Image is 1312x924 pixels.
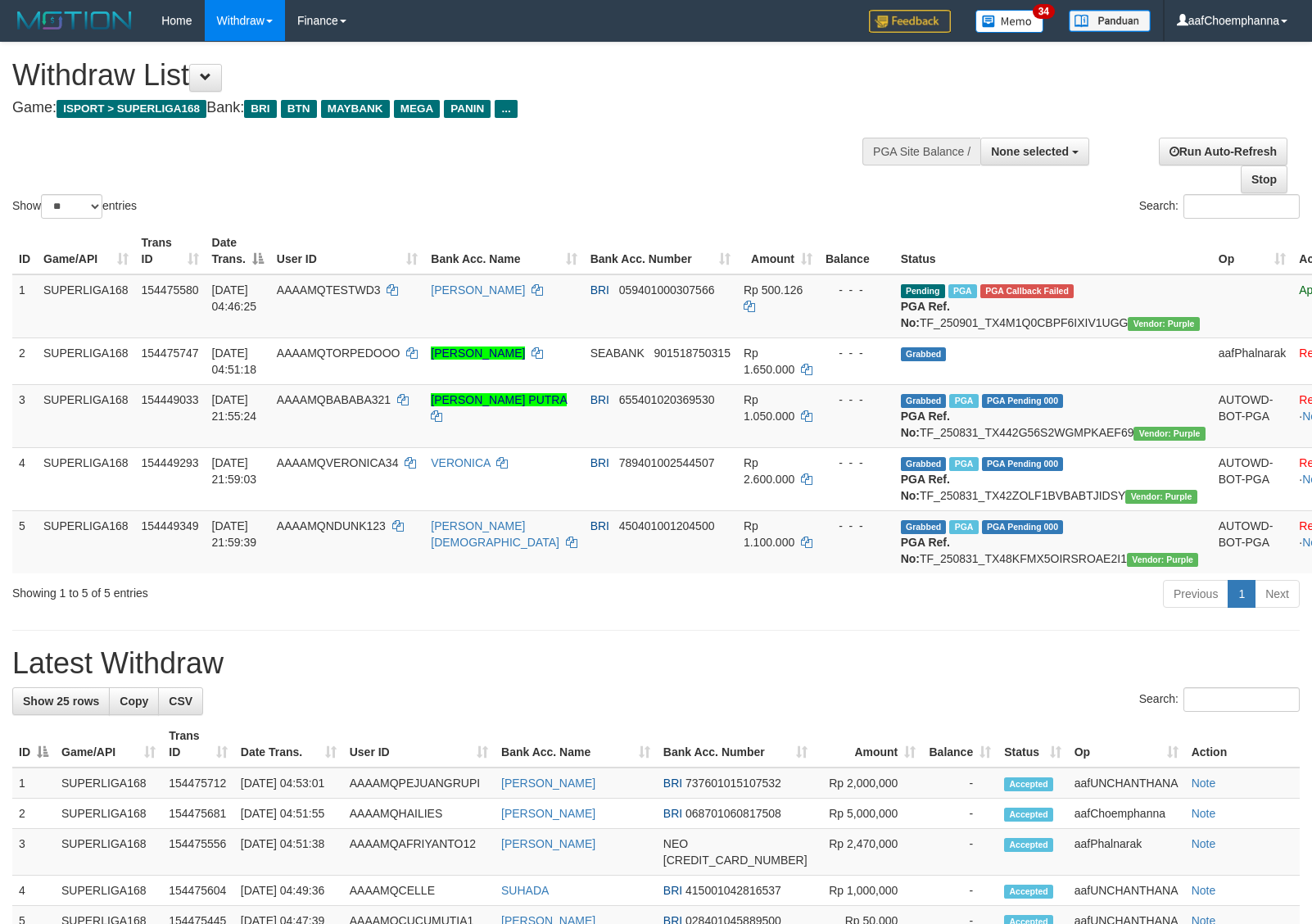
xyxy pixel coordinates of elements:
a: Copy [109,687,159,715]
td: - [922,799,998,829]
td: 154475604 [162,876,234,906]
span: [DATE] 21:59:03 [212,456,257,486]
a: [PERSON_NAME][DEMOGRAPHIC_DATA] [431,519,559,549]
td: 154475556 [162,829,234,876]
span: BRI [663,884,682,897]
td: aafUNCHANTHANA [1068,768,1185,799]
th: Op: activate to sort column ascending [1068,721,1185,768]
div: - - - [826,455,888,471]
span: Show 25 rows [23,695,99,708]
span: BRI [590,519,609,532]
span: Accepted [1004,838,1053,852]
img: MOTION_logo.png [12,8,137,33]
td: SUPERLIGA168 [37,384,135,447]
th: Bank Acc. Number: activate to sort column ascending [584,228,737,274]
a: Stop [1241,165,1287,193]
td: 1 [12,274,37,338]
td: TF_250831_TX48KFMX5OIRSROAE2I1 [894,510,1212,573]
th: ID: activate to sort column descending [12,721,55,768]
a: 1 [1228,580,1255,608]
a: [PERSON_NAME] [431,346,525,360]
th: Status [894,228,1212,274]
th: Status: activate to sort column ascending [998,721,1068,768]
a: Note [1192,777,1216,790]
td: SUPERLIGA168 [37,447,135,510]
th: Action [1185,721,1300,768]
span: Copy 450401001204500 to clipboard [619,519,715,532]
th: Amount: activate to sort column ascending [814,721,923,768]
img: Feedback.jpg [869,10,951,33]
td: - [922,829,998,876]
a: Run Auto-Refresh [1159,138,1287,165]
span: [DATE] 04:51:18 [212,346,257,376]
span: Copy 655401020369530 to clipboard [619,393,715,406]
span: AAAAMQTESTWD3 [277,283,381,297]
span: Grabbed [901,347,947,361]
th: Date Trans.: activate to sort column descending [206,228,270,274]
span: Rp 1.650.000 [744,346,794,376]
td: 3 [12,384,37,447]
td: SUPERLIGA168 [55,768,162,799]
th: User ID: activate to sort column ascending [270,228,424,274]
a: Note [1192,837,1216,850]
span: PANIN [444,100,491,118]
td: SUPERLIGA168 [55,829,162,876]
div: PGA Site Balance / [862,138,980,165]
span: Copy 789401002544507 to clipboard [619,456,715,469]
span: PGA Pending [982,457,1064,471]
span: Accepted [1004,808,1053,822]
b: PGA Ref. No: [901,536,950,565]
span: [DATE] 04:46:25 [212,283,257,313]
td: SUPERLIGA168 [55,799,162,829]
span: BRI [663,807,682,820]
div: - - - [826,345,888,361]
td: 4 [12,876,55,906]
span: Rp 1.050.000 [744,393,794,423]
img: panduan.png [1069,10,1151,32]
span: 34 [1033,4,1055,19]
b: PGA Ref. No: [901,300,950,329]
span: Copy 059401000307566 to clipboard [619,283,715,297]
td: Rp 5,000,000 [814,799,923,829]
td: SUPERLIGA168 [37,337,135,384]
td: 2 [12,337,37,384]
th: User ID: activate to sort column ascending [343,721,495,768]
th: Amount: activate to sort column ascending [737,228,819,274]
td: - [922,876,998,906]
span: CSV [169,695,192,708]
a: [PERSON_NAME] [501,837,595,850]
td: aafUNCHANTHANA [1068,876,1185,906]
td: AUTOWD-BOT-PGA [1212,510,1293,573]
th: Balance [819,228,894,274]
h1: Latest Withdraw [12,647,1300,680]
span: BRI [663,777,682,790]
th: Balance: activate to sort column ascending [922,721,998,768]
span: Rp 1.100.000 [744,519,794,549]
td: 154475712 [162,768,234,799]
span: [DATE] 21:55:24 [212,393,257,423]
span: BRI [590,283,609,297]
td: AAAAMQCELLE [343,876,495,906]
td: 5 [12,510,37,573]
th: Bank Acc. Name: activate to sort column ascending [495,721,657,768]
td: 2 [12,799,55,829]
a: [PERSON_NAME] [501,777,595,790]
a: VERONICA [431,456,490,469]
a: SUHADA [501,884,549,897]
span: Rp 2.600.000 [744,456,794,486]
span: NEO [663,837,688,850]
span: ISPORT > SUPERLIGA168 [57,100,206,118]
span: MEGA [394,100,441,118]
td: aafPhalnarak [1068,829,1185,876]
span: Copy 901518750315 to clipboard [654,346,730,360]
th: Trans ID: activate to sort column ascending [162,721,234,768]
td: aafPhalnarak [1212,337,1293,384]
td: TF_250831_TX442G56S2WGMPKAEF69 [894,384,1212,447]
b: PGA Ref. No: [901,473,950,502]
span: BRI [590,456,609,469]
span: Copy 068701060817508 to clipboard [685,807,781,820]
span: Grabbed [901,394,947,408]
a: [PERSON_NAME] [501,807,595,820]
td: [DATE] 04:51:38 [234,829,343,876]
td: AUTOWD-BOT-PGA [1212,447,1293,510]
